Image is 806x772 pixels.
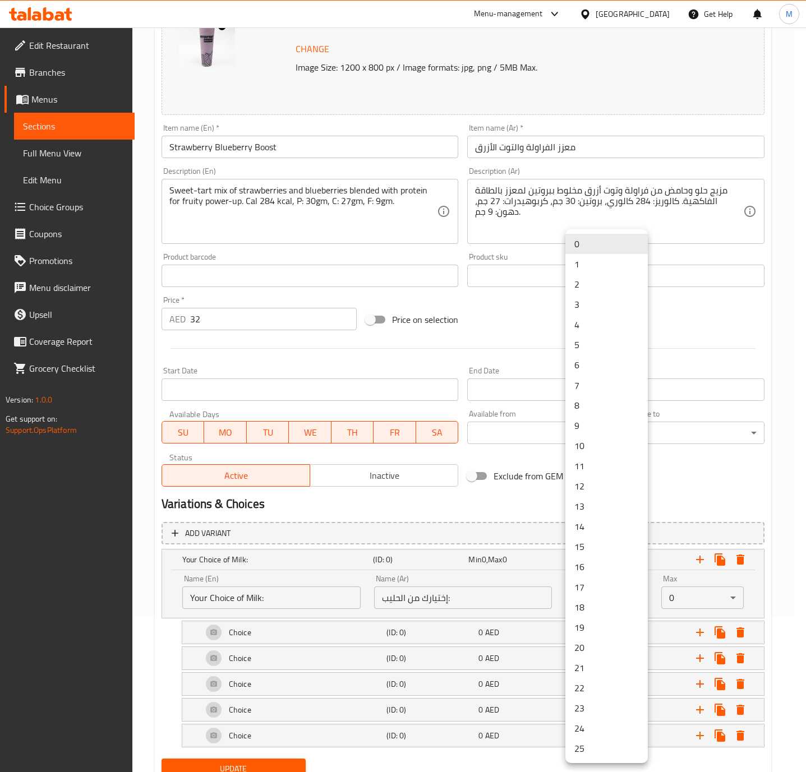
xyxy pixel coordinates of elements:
[565,274,648,294] li: 2
[565,496,648,516] li: 13
[565,678,648,698] li: 22
[565,718,648,738] li: 24
[565,537,648,557] li: 15
[565,436,648,456] li: 10
[565,658,648,678] li: 21
[565,254,648,274] li: 1
[565,557,648,577] li: 16
[565,315,648,335] li: 4
[565,597,648,617] li: 18
[565,234,648,254] li: 0
[565,516,648,537] li: 14
[565,476,648,496] li: 12
[565,395,648,415] li: 8
[565,415,648,436] li: 9
[565,335,648,355] li: 5
[565,375,648,395] li: 7
[565,617,648,637] li: 19
[565,738,648,759] li: 25
[565,698,648,718] li: 23
[565,294,648,315] li: 3
[565,637,648,658] li: 20
[565,456,648,476] li: 11
[565,355,648,375] li: 6
[565,577,648,597] li: 17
